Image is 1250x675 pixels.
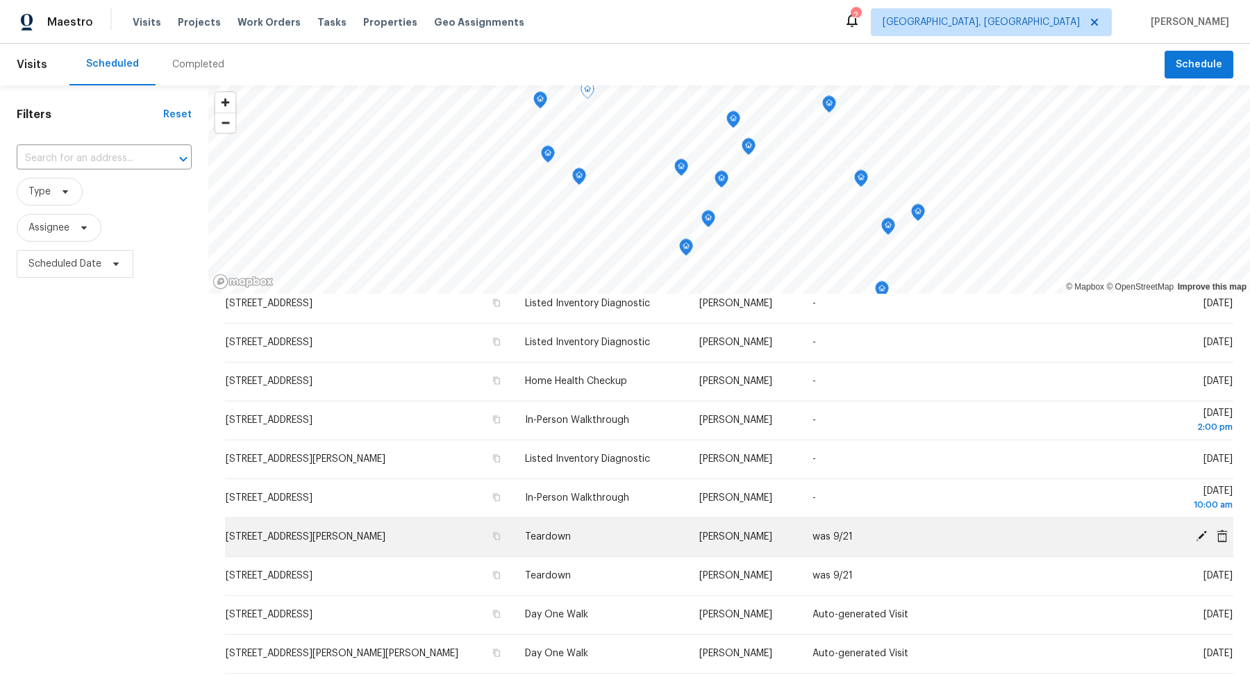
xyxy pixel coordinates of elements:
span: Scheduled Date [28,257,101,271]
span: [DATE] [1203,299,1233,308]
span: Assignee [28,221,69,235]
div: Map marker [715,171,728,192]
span: [DATE] [1115,408,1233,434]
span: Listed Inventory Diagnostic [525,299,650,308]
span: Visits [17,49,47,80]
span: Auto-generated Visit [812,610,908,619]
span: [PERSON_NAME] [699,415,772,425]
button: Zoom out [215,112,235,133]
button: Copy Address [490,297,503,309]
span: - [812,299,816,308]
span: In-Person Walkthrough [525,493,629,503]
span: - [812,454,816,464]
button: Copy Address [490,530,503,542]
span: [STREET_ADDRESS] [226,493,312,503]
span: [STREET_ADDRESS] [226,415,312,425]
div: Map marker [533,92,547,113]
span: Visits [133,15,161,29]
span: [STREET_ADDRESS] [226,571,312,581]
div: Map marker [572,168,586,190]
div: Map marker [881,218,895,240]
div: Map marker [726,111,740,133]
div: Map marker [701,210,715,232]
span: Work Orders [237,15,301,29]
span: [STREET_ADDRESS] [226,610,312,619]
div: Map marker [875,281,889,303]
span: Day One Walk [525,610,588,619]
div: Scheduled [86,57,139,71]
div: Map marker [742,138,756,160]
span: In-Person Walkthrough [525,415,629,425]
button: Copy Address [490,491,503,503]
span: [DATE] [1115,486,1233,512]
div: Map marker [911,204,925,226]
span: [DATE] [1203,454,1233,464]
button: Open [174,149,193,169]
span: Day One Walk [525,649,588,658]
div: Map marker [674,159,688,181]
button: Copy Address [490,413,503,426]
span: Listed Inventory Diagnostic [525,454,650,464]
span: Listed Inventory Diagnostic [525,337,650,347]
div: Map marker [822,96,836,117]
span: Maestro [47,15,93,29]
div: 2:00 pm [1115,420,1233,434]
span: Properties [363,15,417,29]
span: [PERSON_NAME] [699,493,772,503]
span: [DATE] [1203,571,1233,581]
span: [STREET_ADDRESS][PERSON_NAME] [226,532,385,542]
button: Zoom in [215,92,235,112]
a: OpenStreetMap [1106,282,1174,292]
a: Mapbox [1066,282,1104,292]
span: [DATE] [1203,337,1233,347]
span: [PERSON_NAME] [1145,15,1229,29]
span: Teardown [525,571,571,581]
div: 10:00 am [1115,498,1233,512]
button: Copy Address [490,452,503,465]
span: was 9/21 [812,532,853,542]
canvas: Map [208,85,1250,294]
span: [PERSON_NAME] [699,649,772,658]
span: - [812,493,816,503]
span: [PERSON_NAME] [699,610,772,619]
span: Tasks [317,17,347,27]
span: [PERSON_NAME] [699,571,772,581]
div: Reset [163,108,192,122]
span: Auto-generated Visit [812,649,908,658]
div: Completed [172,58,224,72]
span: Geo Assignments [434,15,524,29]
span: - [812,337,816,347]
div: Map marker [679,239,693,260]
button: Copy Address [490,647,503,659]
span: [STREET_ADDRESS][PERSON_NAME] [226,454,385,464]
span: was 9/21 [812,571,853,581]
span: - [812,376,816,386]
span: Type [28,185,51,199]
span: [GEOGRAPHIC_DATA], [GEOGRAPHIC_DATA] [883,15,1080,29]
div: 2 [851,8,860,22]
div: Map marker [581,82,594,103]
input: Search for an address... [17,148,153,169]
span: [STREET_ADDRESS] [226,299,312,308]
span: Cancel [1212,530,1233,542]
span: [STREET_ADDRESS] [226,337,312,347]
span: Teardown [525,532,571,542]
span: [PERSON_NAME] [699,337,772,347]
button: Schedule [1165,51,1233,79]
button: Copy Address [490,569,503,581]
a: Improve this map [1178,282,1247,292]
span: [PERSON_NAME] [699,376,772,386]
button: Copy Address [490,374,503,387]
span: [PERSON_NAME] [699,299,772,308]
div: Map marker [541,146,555,167]
div: Map marker [854,170,868,192]
span: [PERSON_NAME] [699,454,772,464]
h1: Filters [17,108,163,122]
span: [STREET_ADDRESS][PERSON_NAME][PERSON_NAME] [226,649,458,658]
span: Edit [1191,530,1212,542]
span: [DATE] [1203,610,1233,619]
span: Home Health Checkup [525,376,627,386]
a: Mapbox homepage [212,274,274,290]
